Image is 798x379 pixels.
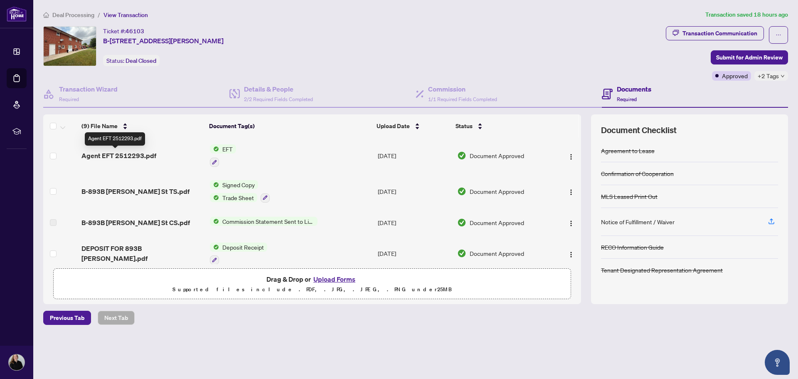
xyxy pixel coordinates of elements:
span: Trade Sheet [219,193,257,202]
p: Supported files include .PDF, .JPG, .JPEG, .PNG under 25 MB [59,285,566,295]
span: Signed Copy [219,180,258,189]
th: Document Tag(s) [206,114,373,138]
span: ellipsis [776,32,781,38]
img: Status Icon [210,217,219,226]
span: Document Approved [470,249,524,258]
h4: Transaction Wizard [59,84,118,94]
span: Commission Statement Sent to Listing Brokerage [219,217,318,226]
span: Document Approved [470,151,524,160]
img: Logo [568,154,574,160]
button: Status IconCommission Statement Sent to Listing Brokerage [210,217,318,226]
img: Profile Icon [9,354,25,370]
td: [DATE] [374,173,454,209]
button: Logo [564,247,578,260]
button: Open asap [765,350,790,375]
span: B-[STREET_ADDRESS][PERSON_NAME] [103,36,224,46]
span: Required [59,96,79,102]
button: Logo [564,149,578,162]
span: Drag & Drop or [266,274,358,285]
img: Logo [568,189,574,196]
span: Status [456,121,473,131]
span: 1/1 Required Fields Completed [428,96,497,102]
img: Status Icon [210,144,219,154]
td: [DATE] [374,138,454,173]
img: Status Icon [210,180,219,189]
span: Deposit Receipt [219,243,267,252]
div: Tenant Designated Representation Agreement [601,265,723,275]
span: Submit for Admin Review [716,51,783,64]
button: Status IconDeposit Receipt [210,243,267,265]
img: Logo [568,220,574,227]
h4: Commission [428,84,497,94]
span: home [43,12,49,18]
button: Transaction Communication [666,26,764,40]
td: [DATE] [374,236,454,272]
span: Required [617,96,637,102]
span: 2/2 Required Fields Completed [244,96,313,102]
button: Logo [564,216,578,229]
button: Status IconEFT [210,144,236,167]
th: Upload Date [373,114,452,138]
span: EFT [219,144,236,154]
div: Notice of Fulfillment / Waiver [601,217,675,226]
span: Document Checklist [601,124,677,136]
img: logo [7,6,27,22]
div: Confirmation of Cooperation [601,169,674,178]
img: IMG-N12235796_1.jpg [44,27,96,66]
span: Deal Closed [126,57,156,64]
span: down [781,74,785,78]
img: Document Status [457,249,466,258]
img: Status Icon [210,243,219,252]
span: Drag & Drop orUpload FormsSupported files include .PDF, .JPG, .JPEG, .PNG under25MB [54,269,571,300]
button: Submit for Admin Review [711,50,788,64]
span: 46103 [126,27,144,35]
img: Document Status [457,187,466,196]
img: Document Status [457,151,466,160]
span: (9) File Name [81,121,118,131]
span: Deal Processing [52,11,94,19]
div: MLS Leased Print Out [601,192,658,201]
span: +2 Tags [758,71,779,81]
img: Status Icon [210,193,219,202]
th: (9) File Name [78,114,206,138]
div: Status: [103,55,160,66]
span: Previous Tab [50,311,84,325]
img: Logo [568,251,574,258]
div: Transaction Communication [682,27,757,40]
button: Next Tab [98,311,135,325]
h4: Details & People [244,84,313,94]
li: / [98,10,100,20]
span: B-893B [PERSON_NAME] St TS.pdf [81,186,190,196]
span: Document Approved [470,218,524,227]
th: Status [452,114,551,138]
td: [DATE] [374,209,454,236]
span: View Transaction [103,11,148,19]
div: Agreement to Lease [601,146,655,155]
span: Document Approved [470,187,524,196]
span: DEPOSIT FOR 893B [PERSON_NAME].pdf [81,243,203,263]
button: Logo [564,185,578,198]
button: Previous Tab [43,311,91,325]
span: Approved [722,71,748,80]
h4: Documents [617,84,651,94]
button: Upload Forms [311,274,358,285]
div: RECO Information Guide [601,243,664,252]
button: Status IconSigned CopyStatus IconTrade Sheet [210,180,270,203]
div: Agent EFT 2512293.pdf [85,132,145,146]
span: Agent EFT 2512293.pdf [81,151,156,161]
img: Document Status [457,218,466,227]
article: Transaction saved 18 hours ago [705,10,788,20]
span: B-893B [PERSON_NAME] St CS.pdf [81,218,190,228]
span: Upload Date [377,121,410,131]
div: Ticket #: [103,26,144,36]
